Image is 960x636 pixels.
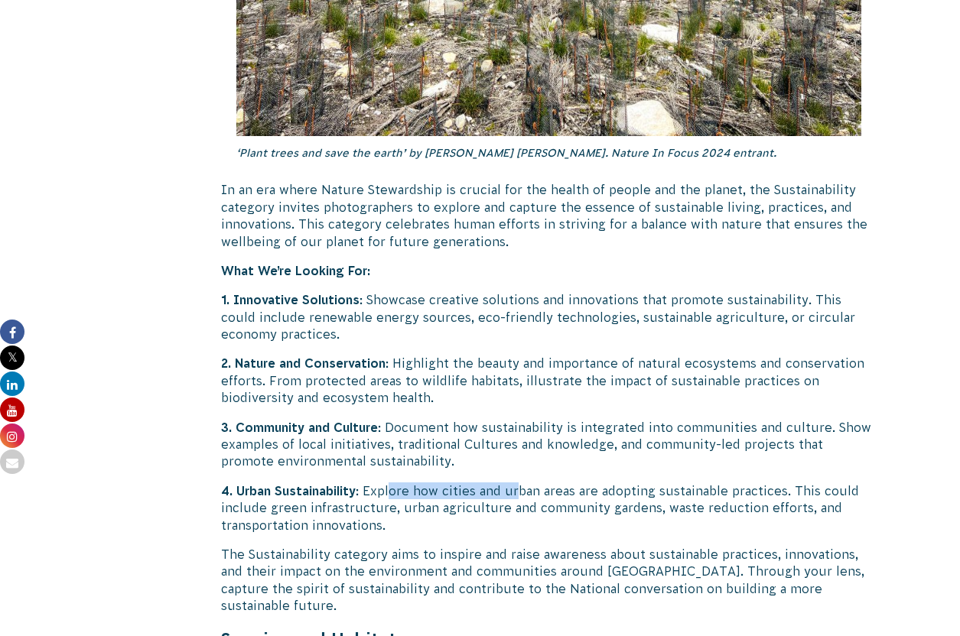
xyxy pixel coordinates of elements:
[221,264,370,277] strong: What We’re Looking For:
[221,484,356,498] strong: 4. Urban Sustainability
[221,419,877,470] p: : Document how sustainability is integrated into communities and culture. Show examples of local ...
[221,482,877,534] p: : Explore how cities and urban areas are adopting sustainable practices. This could include green...
[221,546,877,615] p: The Sustainability category aims to inspire and raise awareness about sustainable practices, inno...
[221,356,386,370] strong: 2. Nature and Conservation
[221,293,360,307] strong: 1. Innovative Solutions
[221,291,877,342] p: : Showcase creative solutions and innovations that promote sustainability. This could include ren...
[221,181,877,250] p: In an era where Nature Stewardship is crucial for the health of people and the planet, the Sustai...
[236,147,776,159] em: ‘Plant trees and save the earth’ by [PERSON_NAME] [PERSON_NAME]. Nature In Focus 2024 entrant.
[221,355,877,406] p: : Highlight the beauty and importance of natural ecosystems and conservation efforts. From protec...
[221,420,378,434] strong: 3. Community and Culture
